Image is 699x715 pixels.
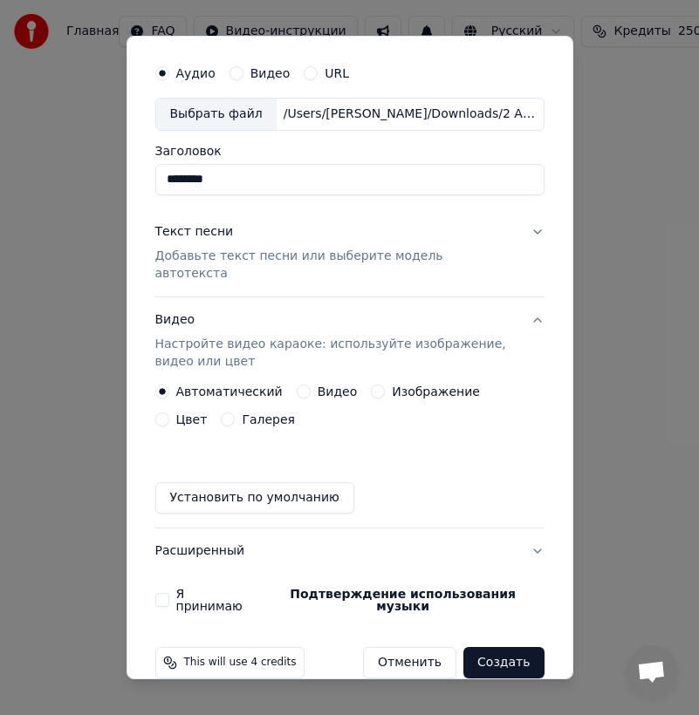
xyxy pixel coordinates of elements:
[155,248,517,283] p: Добавьте текст песни или выберите модель автотекста
[155,223,234,241] div: Текст песни
[176,588,545,612] label: Я принимаю
[176,385,283,398] label: Автоматический
[155,311,517,371] div: Видео
[242,413,295,426] label: Галерея
[155,336,517,371] p: Настройте видео караоке: используйте изображение, видео или цвет
[463,647,544,678] button: Создать
[176,413,208,426] label: Цвет
[155,482,354,514] button: Установить по умолчанию
[325,67,349,79] label: URL
[176,67,216,79] label: Аудио
[156,99,277,130] div: Выбрать файл
[363,647,456,678] button: Отменить
[155,385,545,528] div: ВидеоНастройте видео караоке: используйте изображение, видео или цвет
[250,67,291,79] label: Видео
[392,385,480,398] label: Изображение
[155,528,545,574] button: Расширенный
[262,588,545,612] button: Я принимаю
[318,385,358,398] label: Видео
[155,145,545,157] label: Заголовок
[155,297,545,385] button: ВидеоНастройте видео караоке: используйте изображение, видео или цвет
[155,209,545,296] button: Текст песниДобавьте текст песни или выберите модель автотекста
[184,656,297,670] span: This will use 4 credits
[277,106,544,123] div: /Users/[PERSON_NAME]/Downloads/2 Альянс.mp3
